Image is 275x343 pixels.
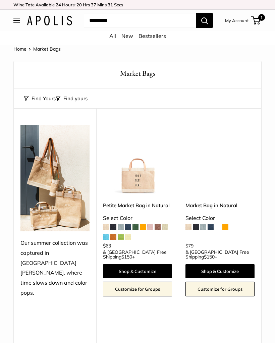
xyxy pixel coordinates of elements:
span: Mins [97,2,107,7]
button: Filter collection [56,94,88,103]
button: Search [196,13,213,28]
a: All [109,33,116,39]
span: Secs [114,2,123,7]
img: Petite Market Bag in Natural [103,125,172,194]
a: Customize for Groups [103,282,172,296]
img: Apolis [27,16,72,25]
a: Shop & Customize [185,264,255,278]
a: Petite Market Bag in Naturaldescription_Effortless style that elevates every moment [103,125,172,194]
a: Bestsellers [139,33,166,39]
span: $150 [121,254,132,260]
span: 20 [76,2,82,7]
a: Shop & Customize [103,264,172,278]
span: & [GEOGRAPHIC_DATA] Free Shipping + [103,250,172,259]
h1: Market Bags [24,68,251,78]
span: Hrs [83,2,90,7]
input: Search... [84,13,196,28]
a: New [121,33,133,39]
a: Home [13,46,26,52]
a: My Account [225,16,249,24]
img: Our summer collection was captured in Todos Santos, where time slows down and color pops. [20,125,90,231]
span: Market Bags [33,46,61,52]
a: Petite Market Bag in Natural [103,202,172,209]
nav: Breadcrumb [13,45,61,53]
div: Select Color [103,213,172,223]
span: 31 [108,2,113,7]
span: & [GEOGRAPHIC_DATA] Free Shipping + [185,250,255,259]
button: Find Yours [24,94,56,103]
span: 1 [258,14,265,21]
a: Customize for Groups [185,282,255,296]
span: $79 [185,243,194,249]
button: Open menu [13,18,20,23]
span: 37 [91,2,96,7]
div: Our summer collection was captured in [GEOGRAPHIC_DATA][PERSON_NAME], where time slows down and c... [20,238,90,298]
span: $63 [103,243,111,249]
a: Market Bag in Natural [185,202,255,209]
div: Select Color [185,213,255,223]
a: Market Bag in NaturalMarket Bag in Natural [185,125,255,194]
span: $150 [204,254,215,260]
a: 1 [252,16,260,24]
